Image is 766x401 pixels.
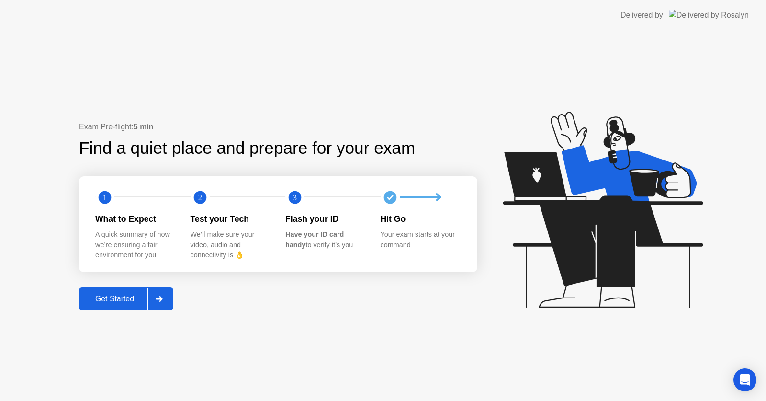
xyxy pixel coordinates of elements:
img: Delivered by Rosalyn [669,10,749,21]
div: What to Expect [95,213,175,225]
div: A quick summary of how we’re ensuring a fair environment for you [95,229,175,261]
text: 1 [103,193,107,202]
div: Hit Go [381,213,461,225]
b: Have your ID card handy [285,230,344,249]
div: Flash your ID [285,213,365,225]
div: Get Started [82,295,147,303]
div: Test your Tech [191,213,270,225]
div: Your exam starts at your command [381,229,461,250]
div: Find a quiet place and prepare for your exam [79,136,417,161]
div: to verify it’s you [285,229,365,250]
div: Exam Pre-flight: [79,121,477,133]
text: 3 [293,193,297,202]
div: Open Intercom Messenger [733,368,756,391]
button: Get Started [79,287,173,310]
div: We’ll make sure your video, audio and connectivity is 👌 [191,229,270,261]
div: Delivered by [620,10,663,21]
text: 2 [198,193,202,202]
b: 5 min [134,123,154,131]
